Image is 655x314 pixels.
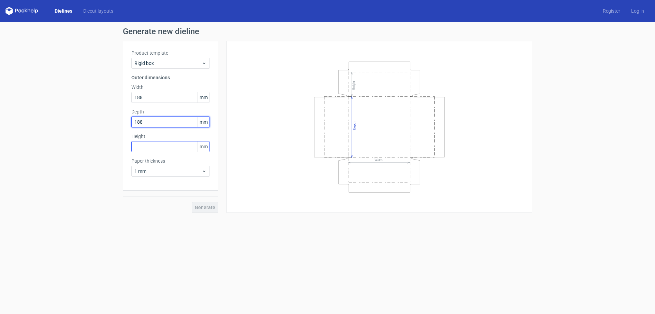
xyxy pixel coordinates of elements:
[131,158,210,164] label: Paper thickness
[198,117,209,127] span: mm
[131,74,210,81] h3: Outer dimensions
[131,108,210,115] label: Depth
[78,8,119,14] a: Diecut layouts
[49,8,78,14] a: Dielines
[198,92,209,103] span: mm
[597,8,626,14] a: Register
[131,50,210,56] label: Product template
[131,133,210,140] label: Height
[626,8,650,14] a: Log in
[375,158,382,162] text: Width
[134,168,202,175] span: 1 mm
[352,81,355,90] text: Height
[134,60,202,67] span: Rigid box
[198,141,209,152] span: mm
[352,121,356,129] text: Depth
[123,27,532,36] h1: Generate new dieline
[131,84,210,91] label: Width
